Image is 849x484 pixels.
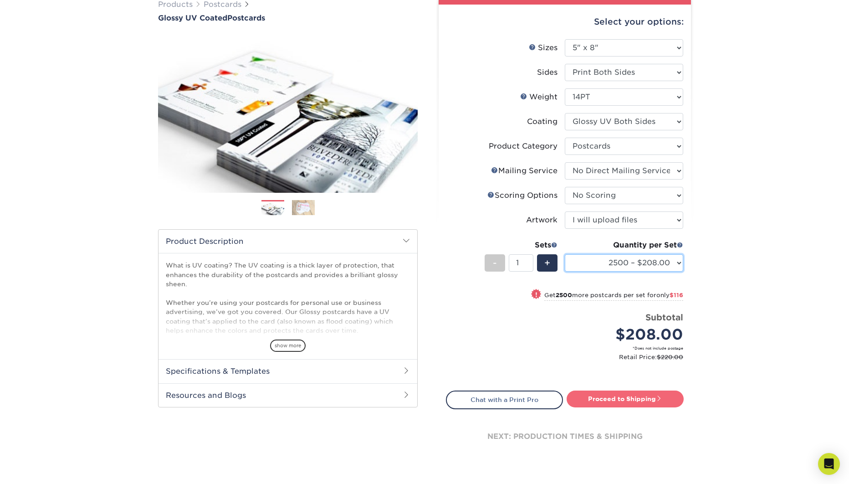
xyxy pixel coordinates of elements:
a: Glossy UV CoatedPostcards [158,14,418,22]
div: next: production times & shipping [446,409,684,464]
img: Glossy UV Coated 01 [158,23,418,203]
strong: Subtotal [645,312,683,322]
div: Scoring Options [487,190,557,201]
h2: Specifications & Templates [159,359,417,383]
h1: Postcards [158,14,418,22]
div: Mailing Service [491,165,557,176]
span: ! [535,290,537,299]
a: Proceed to Shipping [567,391,684,407]
div: Product Category [489,141,557,152]
p: What is UV coating? The UV coating is a thick layer of protection, that enhances the durability o... [166,261,410,400]
div: Open Intercom Messenger [818,453,840,475]
strong: 2500 [556,292,572,299]
div: $208.00 [572,324,683,345]
img: Postcards 01 [261,201,284,216]
small: *Does not include postage [453,345,683,351]
small: Retail Price: [453,353,683,361]
div: Artwork [526,215,557,226]
img: Postcards 02 [292,200,315,216]
span: Glossy UV Coated [158,14,227,22]
div: Coating [527,116,557,127]
span: + [544,256,550,270]
div: Sizes [529,42,557,53]
div: Weight [520,92,557,103]
div: Select your options: [446,5,684,39]
a: Chat with a Print Pro [446,391,563,409]
small: Get more postcards per set for [544,292,683,301]
span: $116 [670,292,683,299]
span: show more [270,340,306,352]
span: - [493,256,497,270]
span: only [656,292,683,299]
div: Sides [537,67,557,78]
div: Quantity per Set [565,240,683,251]
h2: Product Description [159,230,417,253]
span: $220.00 [657,354,683,360]
div: Sets [485,240,557,251]
h2: Resources and Blogs [159,383,417,407]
